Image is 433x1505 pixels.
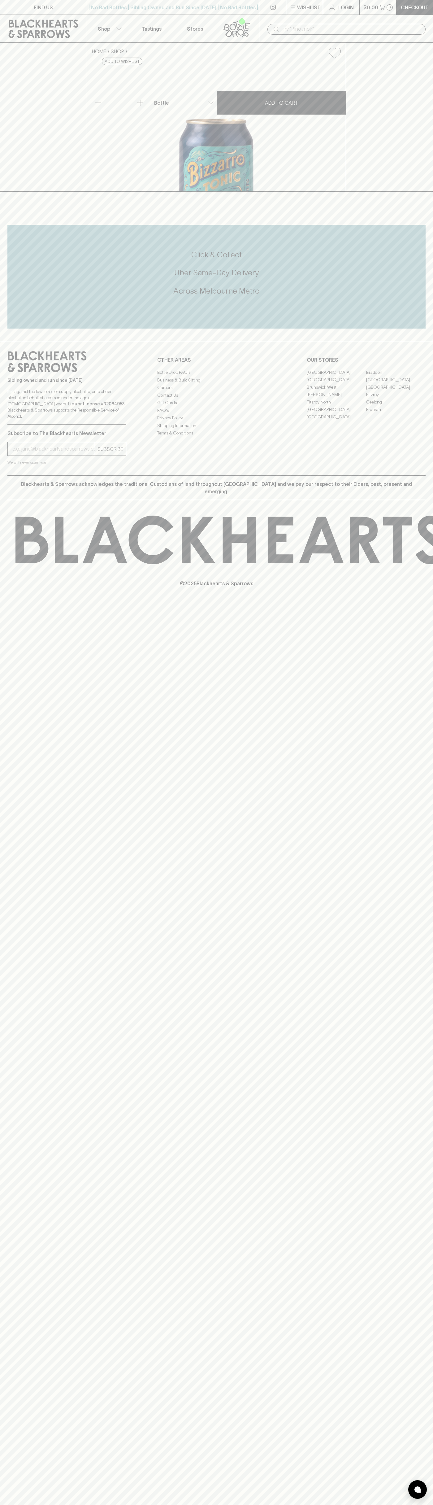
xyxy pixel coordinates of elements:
a: HOME [92,49,106,54]
p: OTHER AREAS [157,356,276,364]
p: We will never spam you [7,459,126,465]
p: SUBSCRIBE [97,445,123,453]
h5: Across Melbourne Metro [7,286,426,296]
a: [GEOGRAPHIC_DATA] [366,376,426,383]
button: SUBSCRIBE [95,442,126,456]
h5: Click & Collect [7,250,426,260]
p: $0.00 [363,4,378,11]
a: Fitzroy [366,391,426,398]
img: bubble-icon [414,1486,421,1493]
p: It is against the law to sell or supply alcohol to, or to obtain alcohol on behalf of a person un... [7,388,126,419]
p: Shop [98,25,110,33]
button: Shop [87,15,130,42]
p: Bottle [154,99,169,107]
a: [GEOGRAPHIC_DATA] [307,406,366,413]
a: Gift Cards [157,399,276,407]
a: [GEOGRAPHIC_DATA] [307,369,366,376]
button: Add to wishlist [102,58,142,65]
input: e.g. jane@blackheartsandsparrows.com.au [12,444,95,454]
a: Brunswick West [307,383,366,391]
a: Contact Us [157,391,276,399]
a: [GEOGRAPHIC_DATA] [307,413,366,421]
button: ADD TO CART [217,91,346,115]
a: Braddon [366,369,426,376]
a: Fitzroy North [307,398,366,406]
a: Terms & Conditions [157,430,276,437]
img: 36960.png [87,63,346,191]
div: Call to action block [7,225,426,329]
a: Prahran [366,406,426,413]
p: Login [338,4,354,11]
p: Tastings [142,25,162,33]
p: Checkout [401,4,429,11]
a: [GEOGRAPHIC_DATA] [307,376,366,383]
button: Add to wishlist [326,45,343,61]
a: [GEOGRAPHIC_DATA] [366,383,426,391]
div: Bottle [152,97,216,109]
p: 0 [388,6,391,9]
a: Privacy Policy [157,414,276,422]
a: Stores [173,15,217,42]
a: Shipping Information [157,422,276,429]
p: Blackhearts & Sparrows acknowledges the traditional Custodians of land throughout [GEOGRAPHIC_DAT... [12,480,421,495]
p: Wishlist [297,4,321,11]
p: Stores [187,25,203,33]
p: Subscribe to The Blackhearts Newsletter [7,430,126,437]
p: ADD TO CART [265,99,298,107]
a: Business & Bulk Gifting [157,376,276,384]
h5: Uber Same-Day Delivery [7,268,426,278]
a: FAQ's [157,407,276,414]
a: Tastings [130,15,173,42]
a: Geelong [366,398,426,406]
p: Sibling owned and run since [DATE] [7,377,126,383]
strong: Liquor License #32064953 [68,401,125,406]
a: Bottle Drop FAQ's [157,369,276,376]
p: OUR STORES [307,356,426,364]
input: Try "Pinot noir" [282,24,421,34]
a: Careers [157,384,276,391]
p: FIND US [34,4,53,11]
a: SHOP [111,49,124,54]
a: [PERSON_NAME] [307,391,366,398]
